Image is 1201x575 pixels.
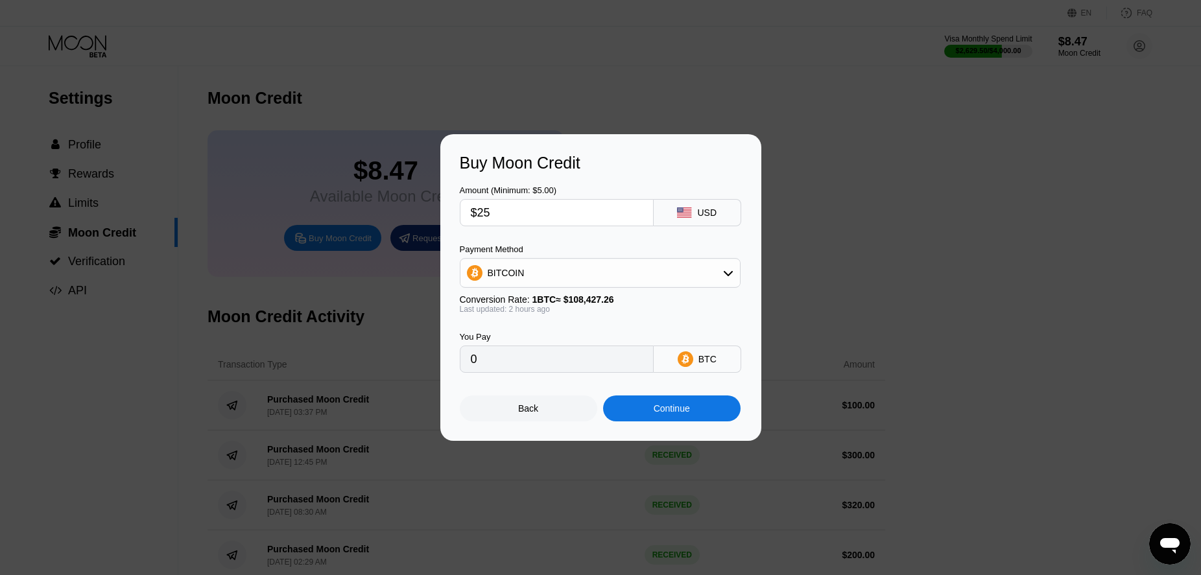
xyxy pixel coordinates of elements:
[654,403,690,414] div: Continue
[460,294,741,305] div: Conversion Rate:
[488,268,525,278] div: BITCOIN
[460,154,742,172] div: Buy Moon Credit
[698,354,717,364] div: BTC
[1149,523,1191,565] iframe: Button to launch messaging window
[603,395,741,421] div: Continue
[471,200,643,226] input: $0.00
[460,332,654,342] div: You Pay
[518,403,538,414] div: Back
[460,395,597,421] div: Back
[460,260,740,286] div: BITCOIN
[460,244,741,254] div: Payment Method
[460,185,654,195] div: Amount (Minimum: $5.00)
[460,305,741,314] div: Last updated: 2 hours ago
[532,294,614,305] span: 1 BTC ≈ $108,427.26
[697,207,717,218] div: USD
